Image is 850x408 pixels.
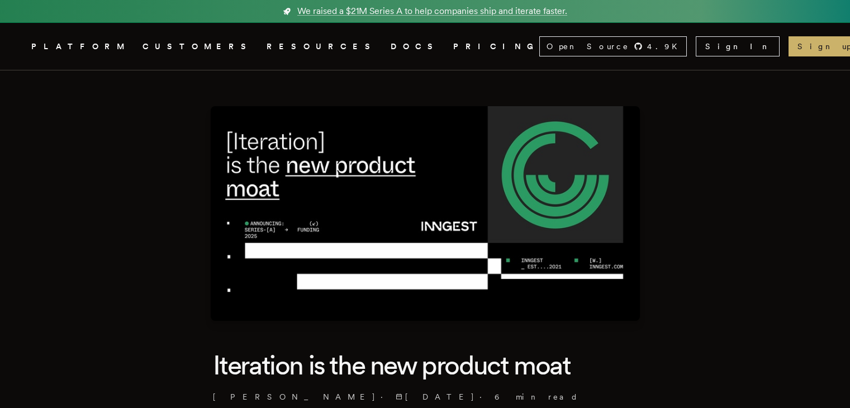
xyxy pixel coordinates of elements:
[696,36,780,56] a: Sign In
[495,391,578,402] span: 6 min read
[547,41,629,52] span: Open Source
[453,40,539,54] a: PRICING
[213,391,376,402] a: [PERSON_NAME]
[396,391,475,402] span: [DATE]
[211,106,640,321] img: Featured image for Iteration is the new product moat blog post
[213,391,638,402] p: · ·
[31,40,129,54] button: PLATFORM
[391,40,440,54] a: DOCS
[297,4,567,18] span: We raised a $21M Series A to help companies ship and iterate faster.
[267,40,377,54] button: RESOURCES
[213,348,638,382] h1: Iteration is the new product moat
[647,41,684,52] span: 4.9 K
[143,40,253,54] a: CUSTOMERS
